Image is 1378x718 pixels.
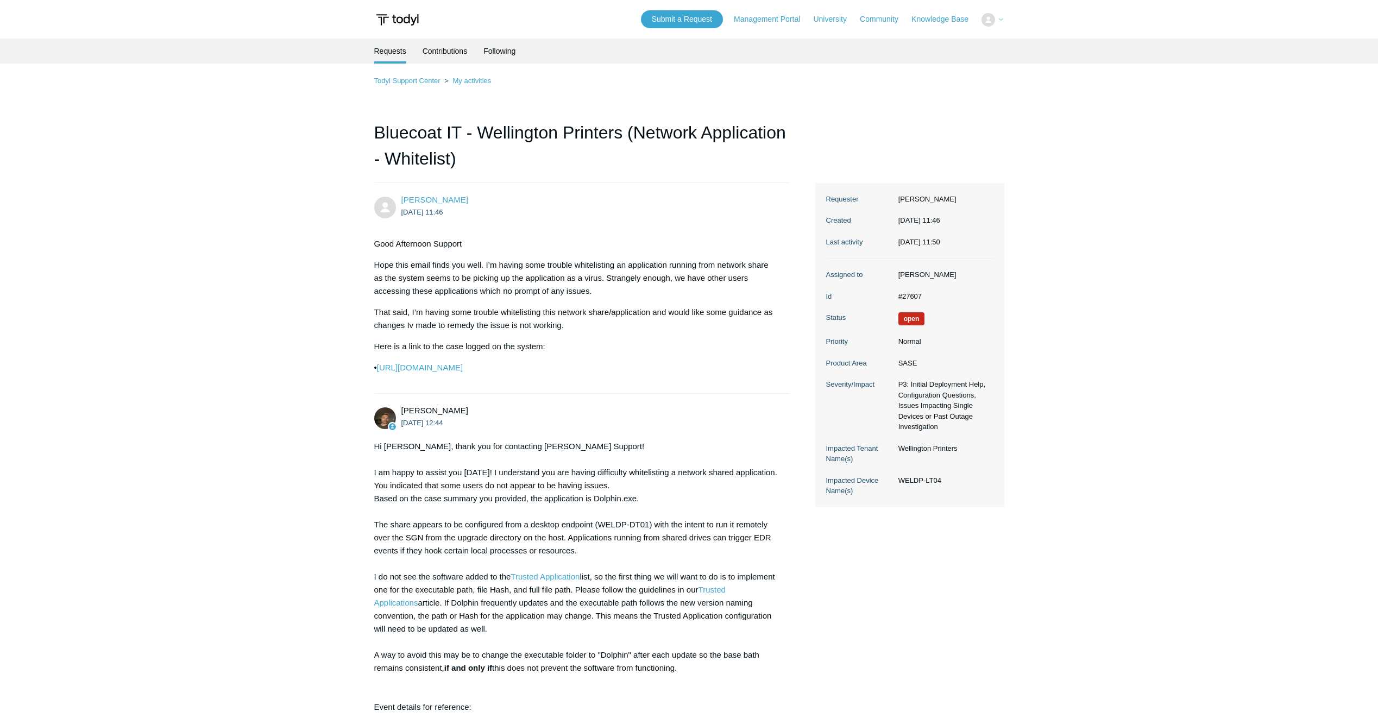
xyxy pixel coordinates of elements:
a: My activities [452,77,491,85]
dd: [PERSON_NAME] [893,194,993,205]
dd: [PERSON_NAME] [893,269,993,280]
span: Andy Paull [401,406,468,415]
a: Trusted Application [511,572,580,581]
dd: Wellington Printers [893,443,993,454]
a: Knowledge Base [911,14,979,25]
dt: Impacted Device Name(s) [826,475,893,496]
a: University [813,14,857,25]
p: That said, I’m having some trouble whitelisting this network share/application and would like som... [374,306,779,332]
dd: SASE [893,358,993,369]
dd: WELDP-LT04 [893,475,993,486]
span: We are working on a response for you [898,312,925,325]
dt: Last activity [826,237,893,248]
dt: Id [826,291,893,302]
img: Todyl Support Center Help Center home page [374,10,420,30]
dt: Status [826,312,893,323]
dd: Normal [893,336,993,347]
a: Submit a Request [641,10,723,28]
dt: Requester [826,194,893,205]
a: Trusted Applications [374,585,726,607]
dt: Severity/Impact [826,379,893,390]
dt: Impacted Tenant Name(s) [826,443,893,464]
p: Hope this email finds you well. I’m having some trouble whitelisting an application running from ... [374,259,779,298]
dt: Assigned to [826,269,893,280]
time: 2025-08-22T11:46:32Z [401,208,443,216]
a: [PERSON_NAME] [401,195,468,204]
p: • [374,361,779,374]
a: Community [860,14,909,25]
li: Todyl Support Center [374,77,443,85]
time: 2025-08-22T12:44:44Z [401,419,443,427]
time: 2025-08-27T11:50:02+00:00 [898,238,940,246]
dt: Created [826,215,893,226]
dd: P3: Initial Deployment Help, Configuration Questions, Issues Impacting Single Devices or Past Out... [893,379,993,432]
a: [URL][DOMAIN_NAME] [377,363,463,372]
a: Contributions [423,39,468,64]
time: 2025-08-22T11:46:32+00:00 [898,216,940,224]
strong: if and only if [444,663,492,672]
span: Christopher Bell [401,195,468,204]
dd: #27607 [893,291,993,302]
dt: Priority [826,336,893,347]
dt: Product Area [826,358,893,369]
a: Following [483,39,515,64]
a: Management Portal [734,14,811,25]
li: My activities [442,77,491,85]
p: Good Afternoon Support [374,237,779,250]
p: Here is a link to the case logged on the system: [374,340,779,353]
h1: Bluecoat IT - Wellington Printers (Network Application - Whitelist) [374,119,790,183]
li: Requests [374,39,406,64]
a: Todyl Support Center [374,77,441,85]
